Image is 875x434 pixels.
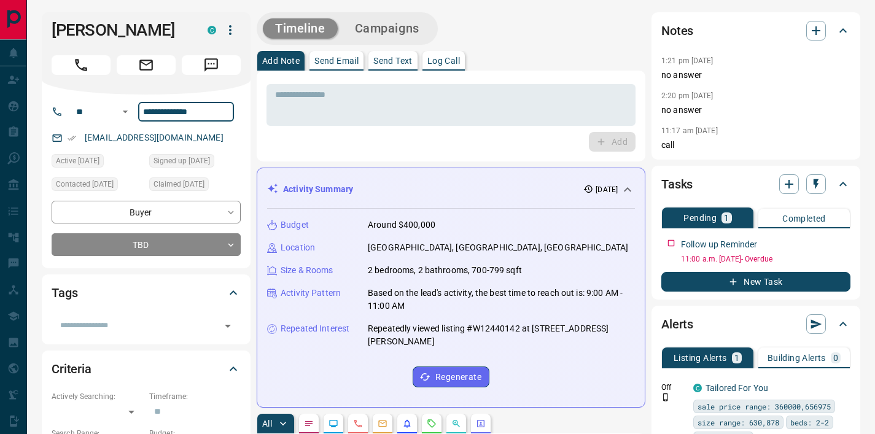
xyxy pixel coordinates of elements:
[68,134,76,142] svg: Email Verified
[661,169,850,199] div: Tasks
[154,155,210,167] span: Signed up [DATE]
[182,55,241,75] span: Message
[734,354,739,362] p: 1
[368,241,628,254] p: [GEOGRAPHIC_DATA], [GEOGRAPHIC_DATA], [GEOGRAPHIC_DATA]
[681,238,757,251] p: Follow up Reminder
[661,314,693,334] h2: Alerts
[85,133,224,142] a: [EMAIL_ADDRESS][DOMAIN_NAME]
[661,272,850,292] button: New Task
[476,419,486,428] svg: Agent Actions
[343,18,432,39] button: Campaigns
[661,382,686,393] p: Off
[52,201,241,223] div: Buyer
[281,264,333,277] p: Size & Rooms
[427,419,437,428] svg: Requests
[368,322,635,348] p: Repeatedly viewed listing #W12440142 at [STREET_ADDRESS][PERSON_NAME]
[117,55,176,75] span: Email
[56,178,114,190] span: Contacted [DATE]
[661,139,850,152] p: call
[149,391,241,402] p: Timeframe:
[706,383,768,393] a: Tailored For You
[283,183,353,196] p: Activity Summary
[681,254,850,265] p: 11:00 a.m. [DATE] - Overdue
[281,241,315,254] p: Location
[373,56,413,65] p: Send Text
[52,354,241,384] div: Criteria
[402,419,412,428] svg: Listing Alerts
[154,178,204,190] span: Claimed [DATE]
[368,219,435,231] p: Around $400,000
[782,214,826,223] p: Completed
[353,419,363,428] svg: Calls
[262,419,272,428] p: All
[833,354,838,362] p: 0
[661,174,693,194] h2: Tasks
[267,178,635,201] div: Activity Summary[DATE]
[149,177,241,195] div: Sat Oct 04 2025
[52,177,143,195] div: Sat Oct 04 2025
[413,366,489,387] button: Regenerate
[596,184,618,195] p: [DATE]
[52,154,143,171] div: Mon Oct 06 2025
[219,317,236,335] button: Open
[314,56,359,65] p: Send Email
[118,104,133,119] button: Open
[52,391,143,402] p: Actively Searching:
[661,21,693,41] h2: Notes
[52,359,91,379] h2: Criteria
[149,154,241,171] div: Sat Oct 04 2025
[52,233,241,256] div: TBD
[368,287,635,312] p: Based on the lead's activity, the best time to reach out is: 9:00 AM - 11:00 AM
[661,104,850,117] p: no answer
[52,55,111,75] span: Call
[281,219,309,231] p: Budget
[674,354,727,362] p: Listing Alerts
[661,69,850,82] p: no answer
[56,155,99,167] span: Active [DATE]
[329,419,338,428] svg: Lead Browsing Activity
[208,26,216,34] div: condos.ca
[451,419,461,428] svg: Opportunities
[724,214,729,222] p: 1
[661,126,718,135] p: 11:17 am [DATE]
[263,18,338,39] button: Timeline
[698,416,779,428] span: size range: 630,878
[304,419,314,428] svg: Notes
[790,416,829,428] span: beds: 2-2
[378,419,387,428] svg: Emails
[281,322,349,335] p: Repeated Interest
[661,91,714,100] p: 2:20 pm [DATE]
[281,287,341,300] p: Activity Pattern
[661,56,714,65] p: 1:21 pm [DATE]
[52,20,189,40] h1: [PERSON_NAME]
[661,309,850,339] div: Alerts
[427,56,460,65] p: Log Call
[52,278,241,308] div: Tags
[698,400,831,413] span: sale price range: 360000,656975
[262,56,300,65] p: Add Note
[368,264,522,277] p: 2 bedrooms, 2 bathrooms, 700-799 sqft
[693,384,702,392] div: condos.ca
[661,16,850,45] div: Notes
[661,393,670,401] svg: Push Notification Only
[683,214,717,222] p: Pending
[52,283,77,303] h2: Tags
[768,354,826,362] p: Building Alerts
